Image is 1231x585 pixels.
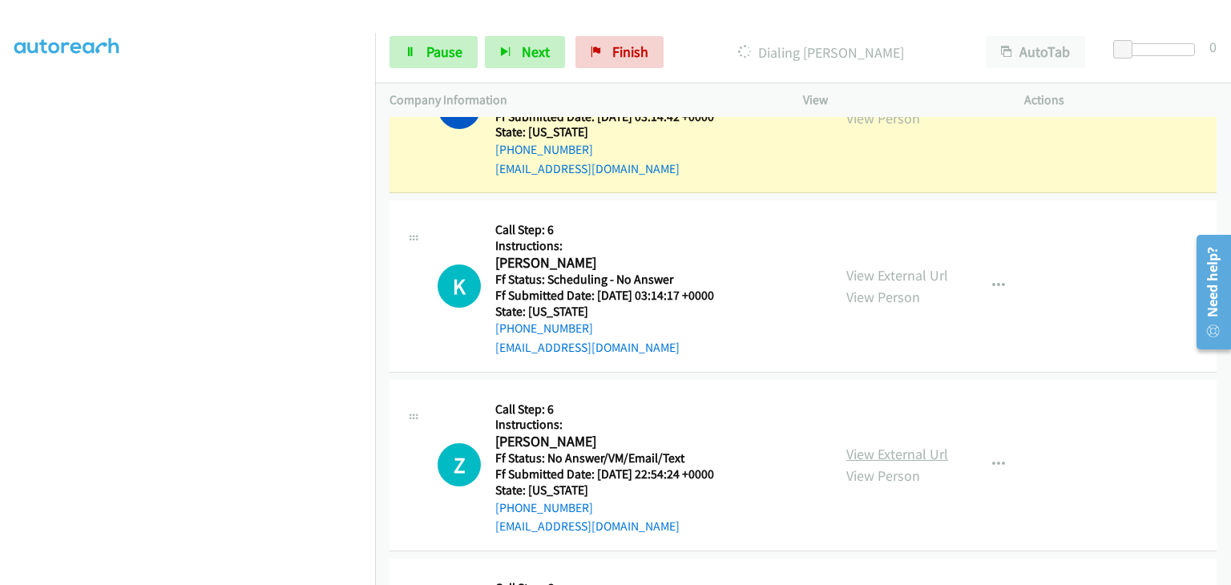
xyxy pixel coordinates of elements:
a: [EMAIL_ADDRESS][DOMAIN_NAME] [495,340,680,355]
a: View Person [846,288,920,306]
h5: Instructions: [495,417,734,433]
div: Delay between calls (in seconds) [1121,43,1195,56]
a: Finish [575,36,664,68]
a: [PHONE_NUMBER] [495,321,593,336]
a: Pause [389,36,478,68]
div: The call is yet to be attempted [438,443,481,486]
button: Next [485,36,565,68]
p: View [803,91,995,110]
h5: Ff Submitted Date: [DATE] 03:14:17 +0000 [495,288,734,304]
div: 0 [1209,36,1217,58]
a: View External Url [846,266,948,284]
h1: K [438,264,481,308]
h5: Ff Submitted Date: [DATE] 03:14:42 +0000 [495,109,734,125]
span: Next [522,42,550,61]
h2: [PERSON_NAME] [495,254,734,272]
h2: [PERSON_NAME] [495,433,734,451]
a: View External Url [846,445,948,463]
h5: Instructions: [495,238,734,254]
iframe: Resource Center [1185,228,1231,356]
span: Pause [426,42,462,61]
span: Finish [612,42,648,61]
div: The call is yet to be attempted [438,264,481,308]
h5: State: [US_STATE] [495,304,734,320]
p: Actions [1024,91,1217,110]
button: AutoTab [986,36,1085,68]
p: Dialing [PERSON_NAME] [685,42,957,63]
h5: State: [US_STATE] [495,124,734,140]
h5: Ff Submitted Date: [DATE] 22:54:24 +0000 [495,466,734,482]
a: [PHONE_NUMBER] [495,142,593,157]
h5: Ff Status: Scheduling - No Answer [495,272,734,288]
h5: Call Step: 6 [495,222,734,238]
h1: Z [438,443,481,486]
a: [EMAIL_ADDRESS][DOMAIN_NAME] [495,161,680,176]
a: View Person [846,109,920,127]
h5: Ff Status: No Answer/VM/Email/Text [495,450,734,466]
a: [PHONE_NUMBER] [495,500,593,515]
a: View Person [846,466,920,485]
p: Company Information [389,91,774,110]
a: [EMAIL_ADDRESS][DOMAIN_NAME] [495,518,680,534]
h5: Call Step: 6 [495,401,734,418]
h5: State: [US_STATE] [495,482,734,498]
